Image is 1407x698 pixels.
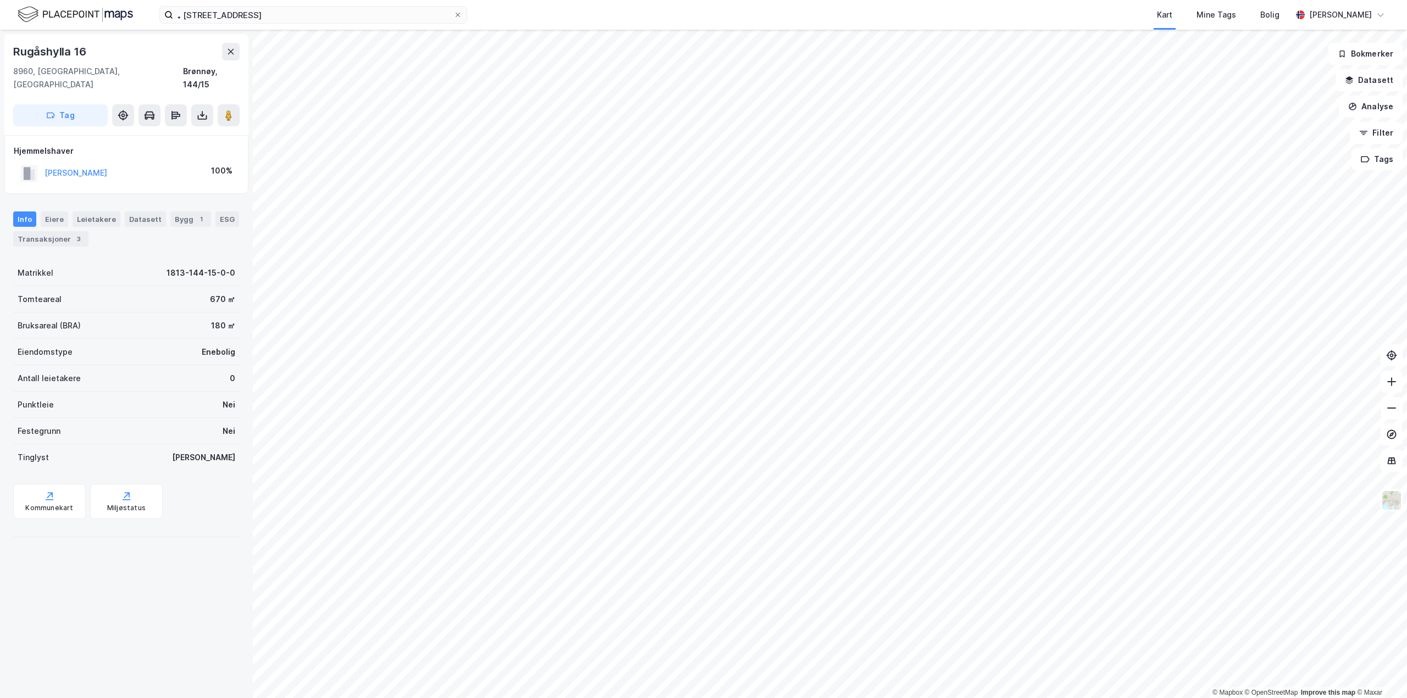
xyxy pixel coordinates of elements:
[1260,8,1279,21] div: Bolig
[14,144,239,158] div: Hjemmelshaver
[13,104,108,126] button: Tag
[107,504,146,512] div: Miljøstatus
[1336,69,1403,91] button: Datasett
[210,293,235,306] div: 670 ㎡
[1301,689,1355,696] a: Improve this map
[230,372,235,385] div: 0
[1352,645,1407,698] div: Kontrollprogram for chat
[18,266,53,280] div: Matrikkel
[215,211,239,227] div: ESG
[172,451,235,464] div: [PERSON_NAME]
[73,211,120,227] div: Leietakere
[173,7,453,23] input: Søk på adresse, matrikkel, gårdeiere, leietakere eller personer
[25,504,73,512] div: Kommunekart
[18,319,81,332] div: Bruksareal (BRA)
[223,425,235,438] div: Nei
[41,211,68,227] div: Eiere
[183,65,240,91] div: Brønnøy, 144/15
[18,425,60,438] div: Festegrunn
[1212,689,1243,696] a: Mapbox
[18,5,133,24] img: logo.f888ab2527a4732fd821a326f86c7f29.svg
[1339,96,1403,118] button: Analyse
[223,398,235,411] div: Nei
[1351,148,1403,170] button: Tags
[18,451,49,464] div: Tinglyst
[1350,122,1403,144] button: Filter
[211,164,232,177] div: 100%
[18,293,62,306] div: Tomteareal
[1196,8,1236,21] div: Mine Tags
[18,398,54,411] div: Punktleie
[1245,689,1298,696] a: OpenStreetMap
[1157,8,1172,21] div: Kart
[13,65,183,91] div: 8960, [GEOGRAPHIC_DATA], [GEOGRAPHIC_DATA]
[125,211,166,227] div: Datasett
[170,211,211,227] div: Bygg
[13,43,88,60] div: Rugåshylla 16
[196,214,207,225] div: 1
[18,345,73,359] div: Eiendomstype
[167,266,235,280] div: 1813-144-15-0-0
[1381,490,1402,511] img: Z
[202,345,235,359] div: Enebolig
[211,319,235,332] div: 180 ㎡
[1328,43,1403,65] button: Bokmerker
[1352,645,1407,698] iframe: Chat Widget
[13,231,88,247] div: Transaksjoner
[1309,8,1372,21] div: [PERSON_NAME]
[18,372,81,385] div: Antall leietakere
[73,233,84,244] div: 3
[13,211,36,227] div: Info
